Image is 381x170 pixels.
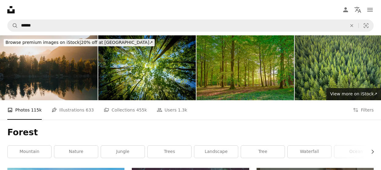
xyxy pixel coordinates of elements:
[7,6,15,13] a: Home — Unsplash
[241,146,285,158] a: tree
[345,20,358,31] button: Clear
[330,91,377,96] span: View more on iStock ↗
[334,146,378,158] a: ocean
[101,146,145,158] a: jungle
[157,100,187,120] a: Users 1.3k
[136,107,147,113] span: 455k
[52,100,94,120] a: Illustrations 633
[54,146,98,158] a: nature
[194,146,238,158] a: landscape
[340,4,352,16] a: Log in / Sign up
[326,88,381,100] a: View more on iStock↗
[98,35,196,100] img: a view up into the trees direction sky - sustainability picture - stock photo - sunstar
[367,146,374,158] button: scroll list to the right
[364,4,376,16] button: Menu
[8,146,51,158] a: mountain
[352,4,364,16] button: Language
[7,19,374,32] form: Find visuals sitewide
[148,146,191,158] a: trees
[196,35,294,100] img: Tranquil forest scenery with sunlight filtering through lush green foliage
[178,107,187,113] span: 1.3k
[104,100,147,120] a: Collections 455k
[86,107,94,113] span: 633
[8,20,18,31] button: Search Unsplash
[5,40,81,45] span: Browse premium images on iStock |
[353,100,374,120] button: Filters
[7,127,374,138] h1: Forest
[5,40,153,45] span: 20% off at [GEOGRAPHIC_DATA] ↗
[288,146,331,158] a: waterfall
[359,20,373,31] button: Visual search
